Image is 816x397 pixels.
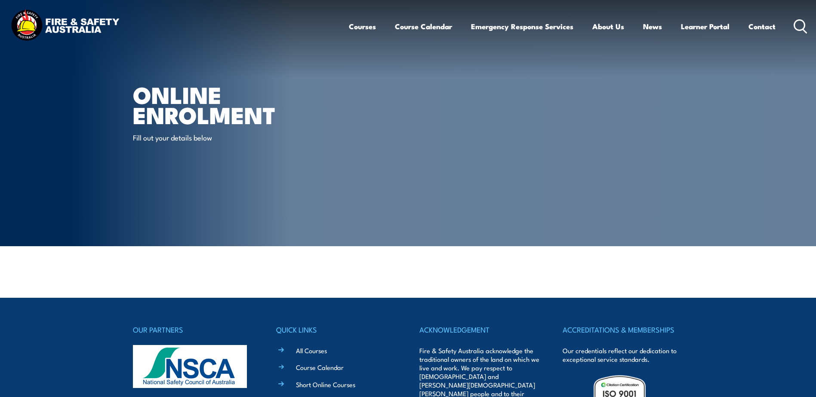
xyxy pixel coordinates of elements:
[296,380,355,389] a: Short Online Courses
[276,324,397,336] h4: QUICK LINKS
[133,84,345,124] h1: Online Enrolment
[681,15,730,38] a: Learner Portal
[349,15,376,38] a: Courses
[748,15,776,38] a: Contact
[133,324,253,336] h4: OUR PARTNERS
[471,15,573,38] a: Emergency Response Services
[296,346,327,355] a: All Courses
[296,363,344,372] a: Course Calendar
[643,15,662,38] a: News
[419,324,540,336] h4: ACKNOWLEDGEMENT
[395,15,452,38] a: Course Calendar
[563,324,683,336] h4: ACCREDITATIONS & MEMBERSHIPS
[133,132,290,142] p: Fill out your details below
[133,345,247,388] img: nsca-logo-footer
[592,15,624,38] a: About Us
[563,346,683,363] p: Our credentials reflect our dedication to exceptional service standards.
